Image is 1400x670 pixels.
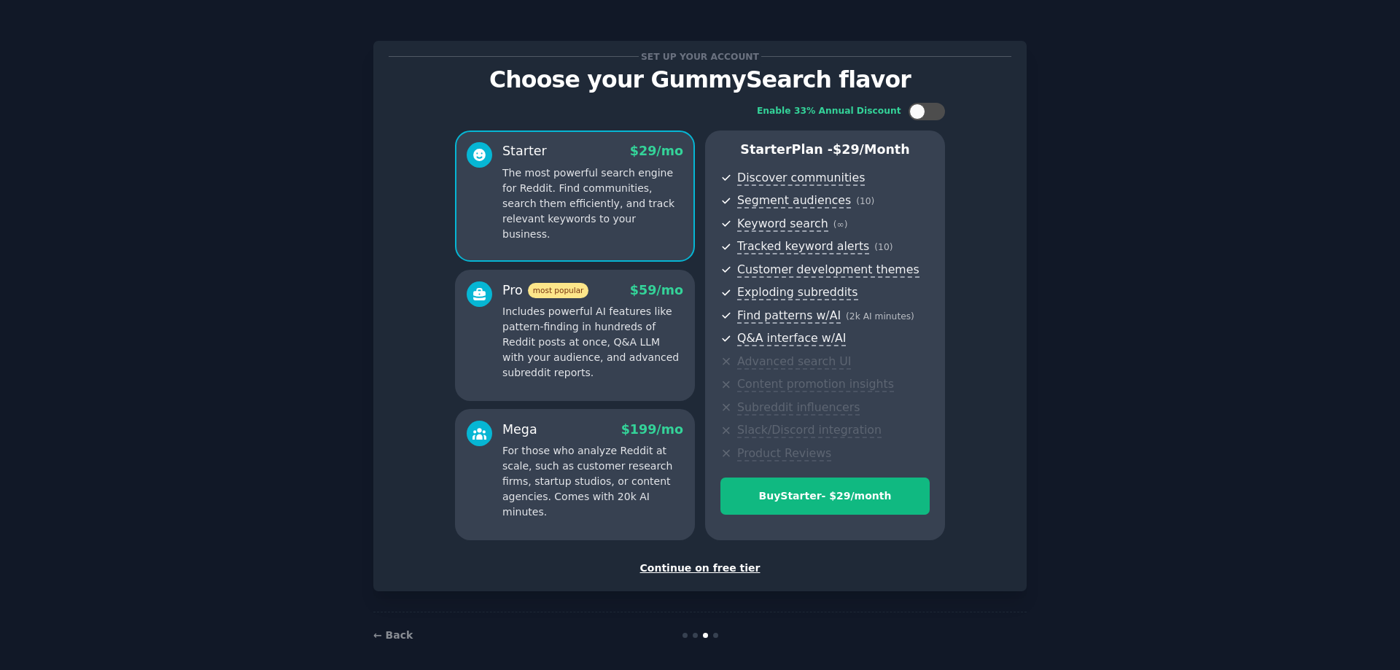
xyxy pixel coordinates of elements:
span: Tracked keyword alerts [737,239,869,254]
div: Pro [502,281,588,300]
span: Customer development themes [737,262,919,278]
div: Continue on free tier [389,561,1011,576]
span: ( 10 ) [856,196,874,206]
span: $ 29 /month [833,142,910,157]
span: $ 29 /mo [630,144,683,158]
span: ( 2k AI minutes ) [846,311,914,322]
span: ( ∞ ) [833,219,848,230]
span: Discover communities [737,171,865,186]
p: Choose your GummySearch flavor [389,67,1011,93]
div: Enable 33% Annual Discount [757,105,901,118]
span: ( 10 ) [874,242,892,252]
span: Subreddit influencers [737,400,860,416]
span: Segment audiences [737,193,851,209]
span: $ 59 /mo [630,283,683,297]
span: Content promotion insights [737,377,894,392]
div: Mega [502,421,537,439]
span: Product Reviews [737,446,831,461]
span: $ 199 /mo [621,422,683,437]
span: Find patterns w/AI [737,308,841,324]
span: Set up your account [639,49,762,64]
div: Buy Starter - $ 29 /month [721,488,929,504]
a: ← Back [373,629,413,641]
span: Exploding subreddits [737,285,857,300]
p: Includes powerful AI features like pattern-finding in hundreds of Reddit posts at once, Q&A LLM w... [502,304,683,381]
button: BuyStarter- $29/month [720,478,930,515]
p: The most powerful search engine for Reddit. Find communities, search them efficiently, and track ... [502,165,683,242]
span: Slack/Discord integration [737,423,882,438]
div: Starter [502,142,547,160]
span: Q&A interface w/AI [737,331,846,346]
span: Advanced search UI [737,354,851,370]
span: most popular [528,283,589,298]
p: Starter Plan - [720,141,930,159]
span: Keyword search [737,217,828,232]
p: For those who analyze Reddit at scale, such as customer research firms, startup studios, or conte... [502,443,683,520]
